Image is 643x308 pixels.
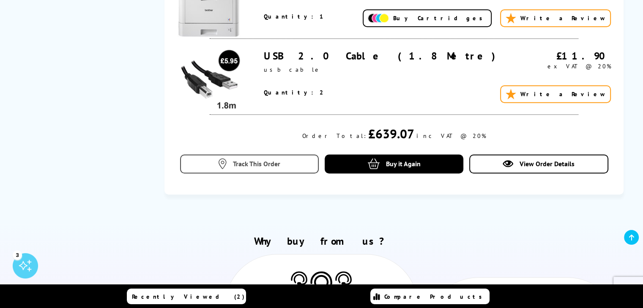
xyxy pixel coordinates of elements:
span: Write a Review [520,14,606,22]
div: 3 [13,250,22,259]
span: Track This Order [233,159,280,168]
a: Write a Review [500,85,611,103]
div: £11.90 [507,49,611,62]
div: inc VAT @ 20% [416,132,486,140]
span: Quantity: 2 [264,89,325,96]
span: View Order Details [520,159,575,168]
img: Printer Experts [334,271,353,293]
span: Buy Cartridges [393,14,487,22]
div: Order Total: [302,132,366,140]
a: Buy it Again [325,154,464,173]
a: Compare Products [370,289,490,304]
div: ex VAT @ 20% [507,62,611,70]
a: Buy Cartridges [363,9,492,27]
a: Track This Order [180,154,319,173]
span: Buy it Again [386,159,421,168]
img: USB 2.0 Cable (1.8 Metre) [177,49,241,113]
div: usbcable [264,66,507,73]
a: View Order Details [469,154,608,173]
a: Recently Viewed (2) [127,289,246,304]
span: Compare Products [384,293,487,300]
span: Write a Review [520,90,606,98]
img: Printer Experts [309,271,334,300]
a: Write a Review [500,9,611,27]
span: Recently Viewed (2) [132,293,245,300]
a: USB 2.0 Cable (1.8 Metre) [264,49,501,62]
h2: Why buy from us? [19,235,624,248]
img: Add Cartridges [368,14,389,23]
img: Printer Experts [290,271,309,293]
span: Quantity: 1 [264,13,325,20]
div: £639.07 [368,125,414,142]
